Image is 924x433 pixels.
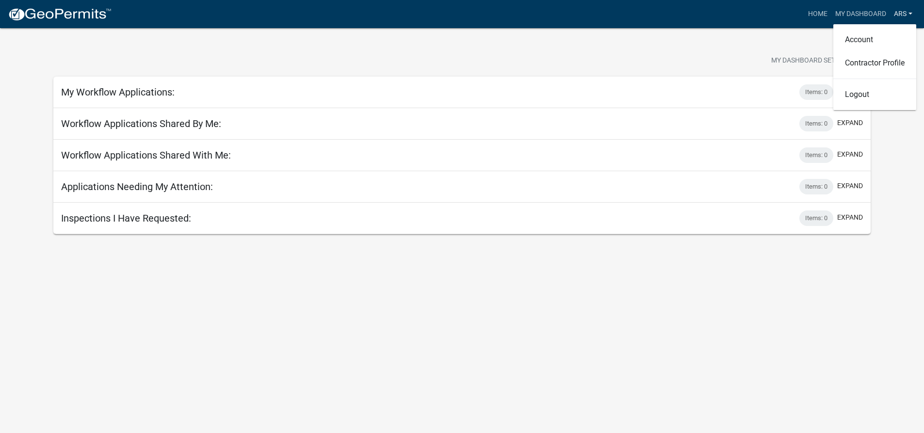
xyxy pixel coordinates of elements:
div: Items: 0 [799,116,833,131]
h5: Workflow Applications Shared By Me: [61,118,221,129]
a: Home [804,5,831,23]
button: expand [837,212,863,223]
a: My Dashboard [831,5,890,23]
button: expand [837,181,863,191]
div: ARS [833,24,916,110]
div: Items: 0 [799,84,833,100]
a: ARS [890,5,916,23]
h5: Applications Needing My Attention: [61,181,213,192]
div: Items: 0 [799,147,833,163]
h5: Inspections I Have Requested: [61,212,191,224]
button: expand [837,149,863,160]
a: Account [833,28,916,51]
span: My Dashboard Settings [771,55,855,67]
a: Logout [833,83,916,106]
h5: My Workflow Applications: [61,86,175,98]
div: Items: 0 [799,179,833,194]
button: My Dashboard Settingssettings [763,51,876,70]
button: expand [837,118,863,128]
div: Items: 0 [799,210,833,226]
a: Contractor Profile [833,51,916,75]
h5: Workflow Applications Shared With Me: [61,149,231,161]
